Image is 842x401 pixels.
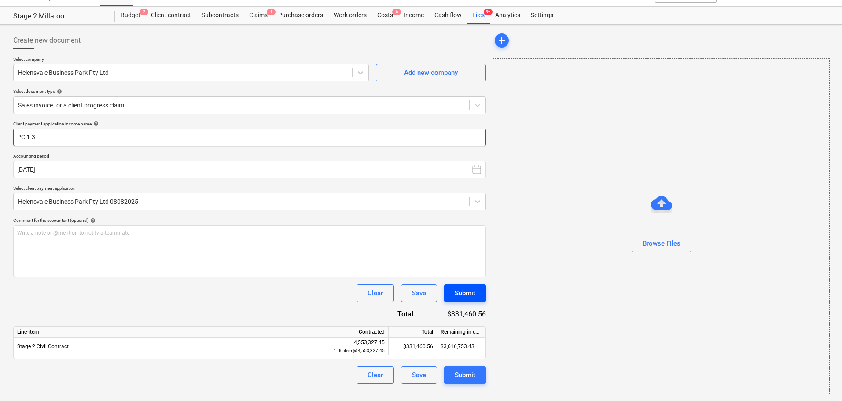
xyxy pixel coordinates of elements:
[412,369,426,381] div: Save
[455,287,475,299] div: Submit
[467,7,490,24] a: Files9+
[267,9,276,15] span: 1
[643,238,680,249] div: Browse Files
[13,12,105,21] div: Stage 2 Millaroo
[427,309,486,319] div: $331,460.56
[13,217,486,223] div: Comment for the accountant (optional)
[437,327,485,338] div: Remaining in contract
[368,287,383,299] div: Clear
[429,7,467,24] a: Cash flow
[372,7,398,24] div: Costs
[13,121,486,127] div: Client payment application income name
[13,35,81,46] span: Create new document
[398,7,429,24] a: Income
[328,7,372,24] a: Work orders
[389,338,437,355] div: $331,460.56
[146,7,196,24] a: Client contract
[368,369,383,381] div: Clear
[493,58,830,394] div: Browse Files
[455,369,475,381] div: Submit
[437,338,485,355] div: $3,616,753.43
[412,287,426,299] div: Save
[467,7,490,24] div: Files
[357,284,394,302] button: Clear
[88,218,96,223] span: help
[327,327,389,338] div: Contracted
[244,7,273,24] div: Claims
[632,235,691,252] button: Browse Files
[196,7,244,24] a: Subcontracts
[389,327,437,338] div: Total
[13,129,486,146] input: Document name
[496,35,507,46] span: add
[404,67,458,78] div: Add new company
[392,9,401,15] span: 6
[13,153,486,161] p: Accounting period
[17,343,69,349] span: Stage 2 Civil Contract
[444,366,486,384] button: Submit
[484,9,493,15] span: 9+
[357,366,394,384] button: Clear
[14,327,327,338] div: Line-item
[55,89,62,94] span: help
[140,9,148,15] span: 7
[331,338,385,355] div: 4,553,327.45
[92,121,99,126] span: help
[115,7,146,24] a: Budget7
[372,7,398,24] a: Costs6
[401,366,437,384] button: Save
[371,309,427,319] div: Total
[13,88,486,94] div: Select document type
[13,185,486,193] p: Select client payment application
[376,64,486,81] button: Add new company
[334,348,385,353] small: 1.00 item @ 4,553,327.45
[115,7,146,24] div: Budget
[444,284,486,302] button: Submit
[526,7,559,24] a: Settings
[13,161,486,178] button: [DATE]
[490,7,526,24] a: Analytics
[244,7,273,24] a: Claims1
[401,284,437,302] button: Save
[13,56,369,64] p: Select company
[273,7,328,24] a: Purchase orders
